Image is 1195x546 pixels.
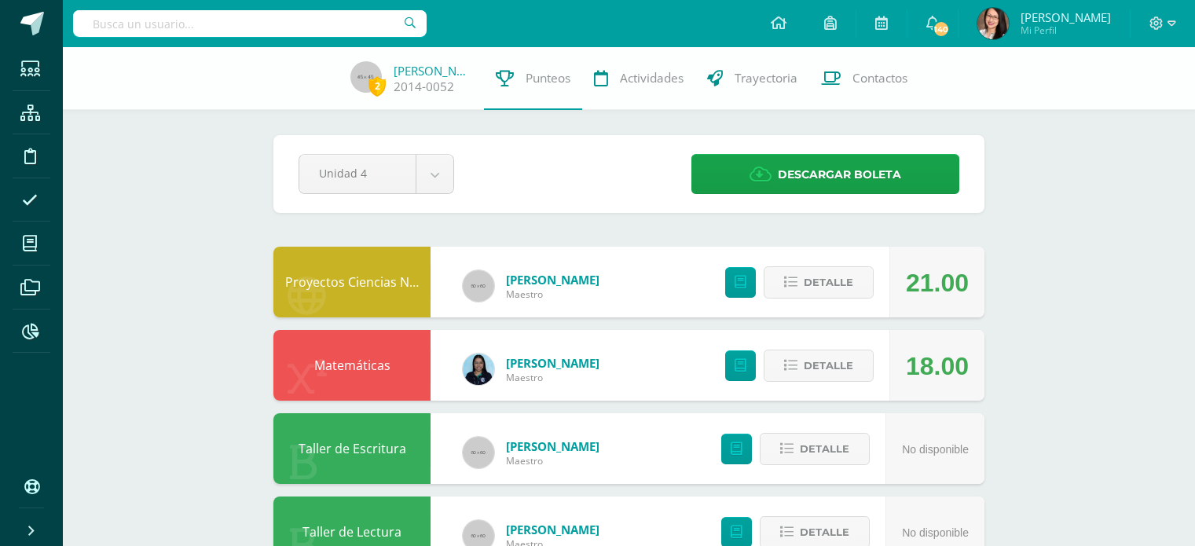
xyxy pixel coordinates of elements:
button: Detalle [764,350,874,382]
div: 18.00 [906,331,969,401]
span: 2 [368,76,386,96]
a: [PERSON_NAME] [506,272,599,288]
a: [PERSON_NAME] [506,355,599,371]
a: Trayectoria [695,47,809,110]
span: Maestro [506,454,599,467]
span: Punteos [526,70,570,86]
span: 140 [933,20,950,38]
div: Taller de Escritura [273,413,431,484]
a: [PERSON_NAME] [506,438,599,454]
span: [PERSON_NAME] [1021,9,1111,25]
span: Unidad 4 [319,155,396,192]
a: Taller de Lectura [302,523,401,541]
a: Punteos [484,47,582,110]
a: Taller de Escritura [299,440,406,457]
button: Detalle [764,266,874,299]
a: 2014-0052 [394,79,454,95]
img: 1c2e75a0a924ffa84caa3ccf4b89f7cc.png [463,354,494,385]
span: No disponible [902,443,969,456]
span: Maestro [506,288,599,301]
a: [PERSON_NAME] [394,63,472,79]
span: No disponible [902,526,969,539]
a: Contactos [809,47,919,110]
div: 21.00 [906,247,969,318]
span: Detalle [800,434,849,464]
img: 60x60 [463,437,494,468]
img: 60x60 [463,270,494,302]
img: 45x45 [350,61,382,93]
span: Detalle [804,351,853,380]
span: Descargar boleta [778,156,901,194]
a: Descargar boleta [691,154,959,194]
a: Proyectos Ciencias Naturales [285,273,458,291]
img: 220e157e7b27880ea9080e7bb9588460.png [977,8,1009,39]
a: Actividades [582,47,695,110]
input: Busca un usuario... [73,10,427,37]
span: Contactos [852,70,907,86]
a: Matemáticas [314,357,390,374]
span: Mi Perfil [1021,24,1111,37]
a: [PERSON_NAME] [506,522,599,537]
div: Proyectos Ciencias Naturales [273,247,431,317]
span: Trayectoria [735,70,797,86]
div: Matemáticas [273,330,431,401]
a: Unidad 4 [299,155,453,193]
span: Maestro [506,371,599,384]
span: Actividades [620,70,684,86]
span: Detalle [804,268,853,297]
button: Detalle [760,433,870,465]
